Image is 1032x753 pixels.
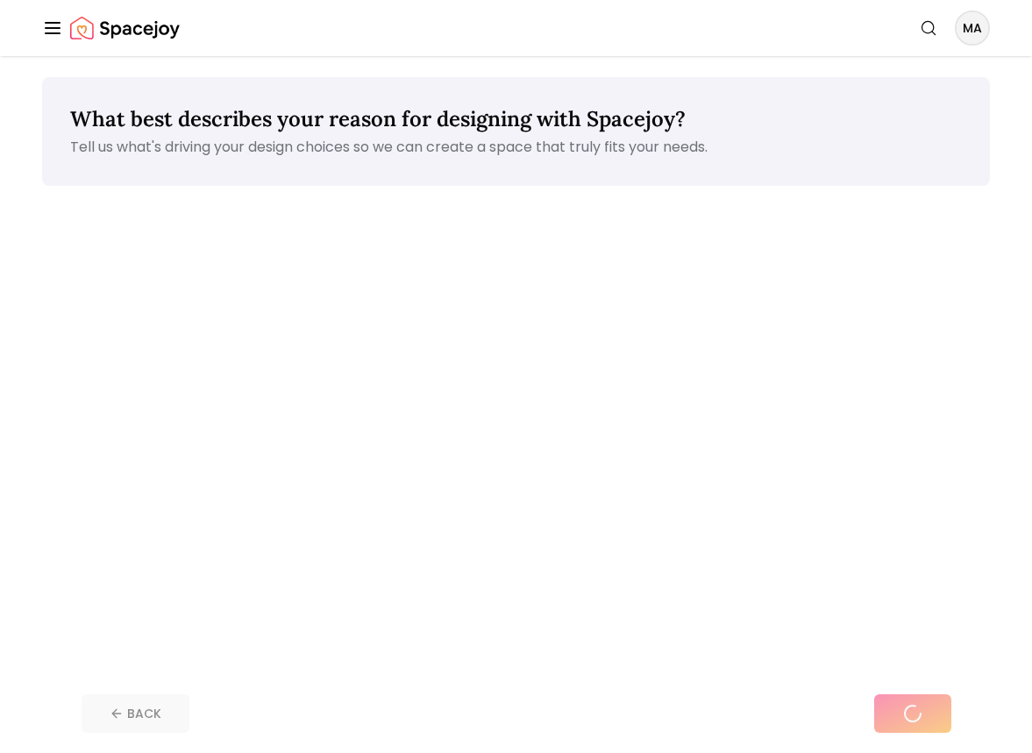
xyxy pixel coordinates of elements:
span: What best describes your reason for designing with Spacejoy? [70,105,686,132]
span: MA [957,12,988,44]
a: Spacejoy [70,11,180,46]
button: MA [955,11,990,46]
p: Tell us what's driving your design choices so we can create a space that truly fits your needs. [70,137,962,158]
img: Spacejoy Logo [70,11,180,46]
